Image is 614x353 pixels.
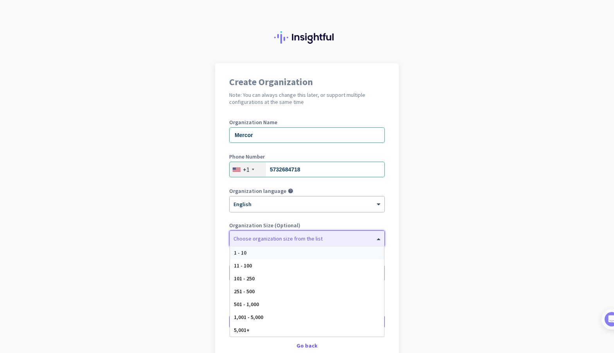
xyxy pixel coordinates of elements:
div: Go back [229,343,385,348]
img: Insightful [274,31,340,44]
h2: Note: You can always change this later, or support multiple configurations at the same time [229,91,385,105]
span: 5,001+ [234,326,250,333]
label: Organization language [229,188,286,194]
input: What is the name of your organization? [229,127,385,143]
div: +1 [243,166,250,173]
input: 201-555-0123 [229,162,385,177]
label: Organization Size (Optional) [229,223,385,228]
button: Create Organization [229,315,385,329]
span: 101 - 250 [234,275,255,282]
span: 11 - 100 [234,262,252,269]
label: Phone Number [229,154,385,159]
h1: Create Organization [229,77,385,87]
span: 251 - 500 [234,288,255,295]
label: Organization Name [229,119,385,125]
label: Organization Time Zone [229,257,385,262]
span: 501 - 1,000 [234,301,259,308]
i: help [288,188,293,194]
span: 1 - 10 [234,249,246,256]
span: 1,001 - 5,000 [234,314,263,321]
div: Options List [230,246,384,337]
